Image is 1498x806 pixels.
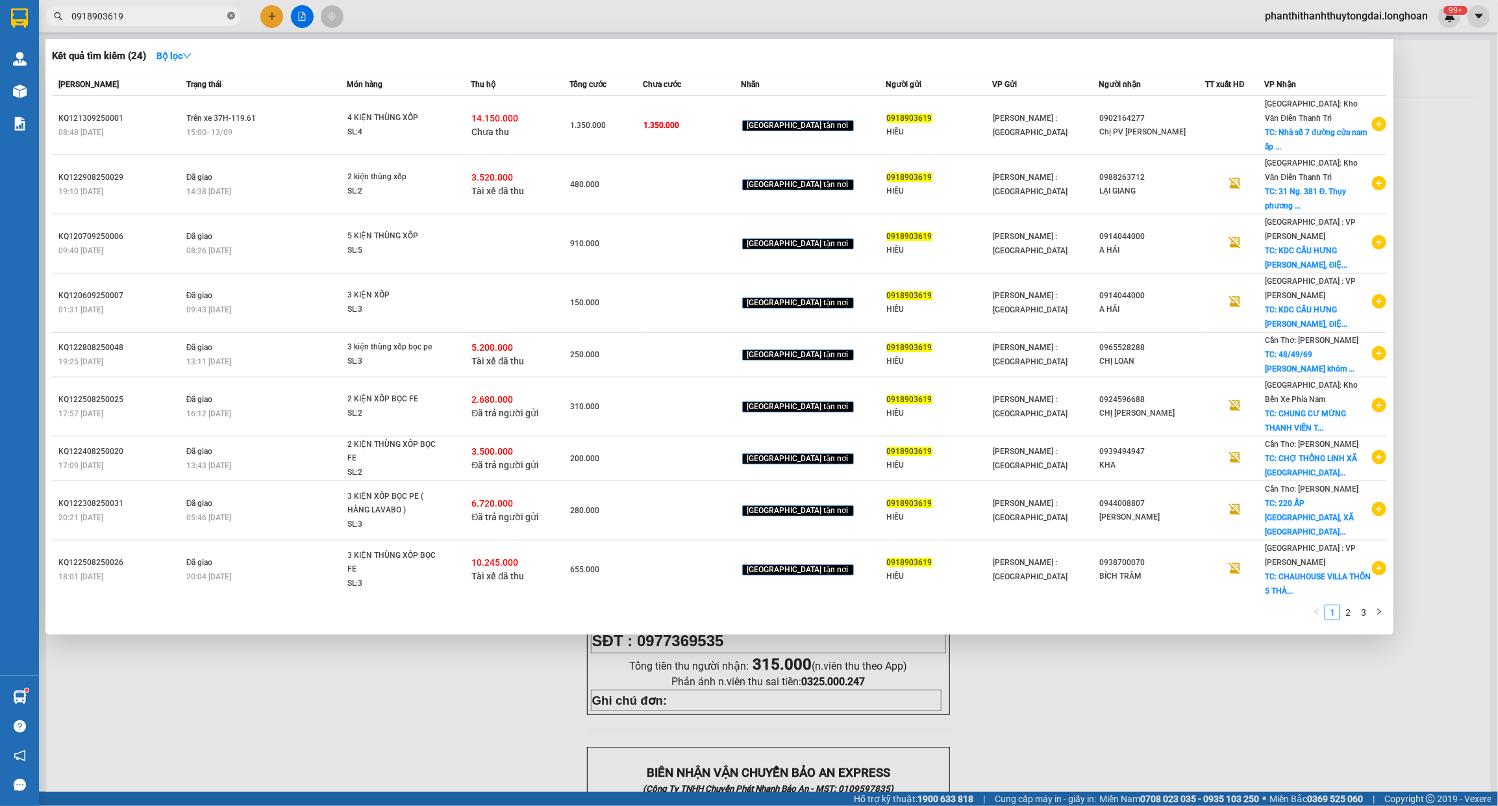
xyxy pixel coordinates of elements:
div: 3 KIỆN XỐP [347,288,445,303]
span: 20:21 [DATE] [58,513,103,522]
span: 08:26 [DATE] [186,246,231,255]
span: notification [14,749,26,762]
sup: 1 [25,688,29,692]
span: 0918903619 [887,447,932,456]
span: Thu hộ [471,80,495,89]
span: Trạng thái [186,80,221,89]
span: Chưa thu [471,127,509,137]
span: Tài xế đã thu [471,186,524,196]
span: plus-circle [1372,502,1386,516]
span: 17:57 [DATE] [58,409,103,418]
span: 3.520.000 [471,172,513,183]
div: KQ122508250025 [58,393,182,407]
span: Chưa cước [643,80,681,89]
span: [GEOGRAPHIC_DATA] : VP [PERSON_NAME] [1265,277,1356,300]
span: Đã giao [186,291,213,300]
span: plus-circle [1372,398,1386,412]
div: HIẾU [887,303,992,316]
span: 18:01 [DATE] [58,572,103,581]
span: [PERSON_NAME] : [GEOGRAPHIC_DATA] [993,395,1068,418]
div: 0902164277 [1099,112,1205,125]
span: TC: KDC CẦU HƯNG [PERSON_NAME], ĐIỆ... [1265,305,1348,329]
span: 14.150.000 [471,113,518,123]
a: 1 [1325,605,1340,620]
span: Đã trả người gửi [471,460,539,470]
span: TT xuất HĐ [1205,80,1245,89]
div: LẠI GIANG [1099,184,1205,198]
span: [GEOGRAPHIC_DATA] : VP [PERSON_NAME] [1265,544,1356,567]
div: A HẢI [1099,303,1205,316]
span: VP Nhận [1264,80,1296,89]
span: TC: 220 ẤP [GEOGRAPHIC_DATA], XÃ [GEOGRAPHIC_DATA]... [1265,499,1354,536]
div: CHỊ [PERSON_NAME] [1099,407,1205,420]
span: close-circle [227,10,235,23]
li: 3 [1356,605,1371,620]
span: TC: 48/49/69 [PERSON_NAME] khóm ... [1265,350,1354,373]
span: TC: Nhà số 7 đường cửa nam ấp ... [1265,128,1367,151]
div: 0988263712 [1099,171,1205,184]
span: Đã giao [186,232,213,241]
span: Tổng cước [569,80,606,89]
span: 5.200.000 [471,342,513,353]
button: left [1309,605,1325,620]
span: [GEOGRAPHIC_DATA] : VP [PERSON_NAME] [1265,218,1356,241]
strong: CSKH: [36,44,69,55]
span: 0918903619 [887,114,932,123]
div: KQ121309250001 [58,112,182,125]
div: 2 KIỆN THÙNG XỐP BỌC FE [347,438,445,466]
span: TC: 31 Ng. 381 Đ. Thụy phương ... [1265,187,1347,210]
span: 16:12 [DATE] [186,409,231,418]
img: warehouse-icon [13,52,27,66]
span: 13:11 [DATE] [186,357,231,366]
span: [PERSON_NAME] : [GEOGRAPHIC_DATA] [993,558,1068,581]
div: HIẾU [887,570,992,583]
span: plus-circle [1372,117,1386,131]
span: 01:31 [DATE] [58,305,103,314]
div: 0939494947 [1099,445,1205,459]
span: [PERSON_NAME] : [GEOGRAPHIC_DATA] [993,447,1068,470]
div: HIẾU [887,125,992,139]
span: 0918903619 [887,395,932,404]
span: 910.000 [570,239,599,248]
div: 0914044000 [1099,230,1205,244]
span: [GEOGRAPHIC_DATA] tận nơi [742,349,854,361]
strong: PHIẾU DÁN LÊN HÀNG [92,6,262,23]
span: 200.000 [570,454,599,463]
div: CHỊ LOAN [1099,355,1205,368]
span: [PERSON_NAME] : [GEOGRAPHIC_DATA] [993,114,1068,137]
button: right [1371,605,1387,620]
span: 0918903619 [887,558,932,567]
span: right [1375,608,1383,616]
span: plus-circle [1372,294,1386,309]
span: plus-circle [1372,561,1386,575]
div: 5 KIỆN THÙNG XỐP [347,229,445,244]
span: [GEOGRAPHIC_DATA] tận nơi [742,297,854,309]
span: 0918903619 [887,499,932,508]
div: SL: 3 [347,518,445,532]
div: SL: 2 [347,466,445,480]
span: Đã giao [186,499,213,508]
span: Mã đơn: KQ121309250004 [5,79,197,96]
a: 3 [1356,605,1371,620]
span: TC: CHAUHOUSE VILLA THÔN 5 THÀ... [1265,572,1371,596]
div: SL: 5 [347,244,445,258]
span: Cần Thơ: [PERSON_NAME] [1265,440,1358,449]
div: [PERSON_NAME] [1099,510,1205,524]
span: Đã giao [186,343,213,352]
span: 15:00 - 13/09 [186,128,232,137]
span: Cần Thơ: [PERSON_NAME] [1265,336,1358,345]
span: 0918903619 [887,343,932,352]
a: 2 [1341,605,1355,620]
span: Đã giao [186,558,213,567]
span: 09:40 [DATE] [58,246,103,255]
span: 09:43 [DATE] [186,305,231,314]
div: 3 KIỆN XỐP BỌC PE ( HÀNG LAVABO ) [347,490,445,518]
span: 6.720.000 [471,498,513,509]
span: close-circle [227,12,235,19]
span: 280.000 [570,506,599,515]
span: Đã giao [186,173,213,182]
div: 0914044000 [1099,289,1205,303]
span: Ngày in phiếu: 12:17 ngày [87,26,267,40]
img: solution-icon [13,117,27,131]
span: down [182,51,192,60]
